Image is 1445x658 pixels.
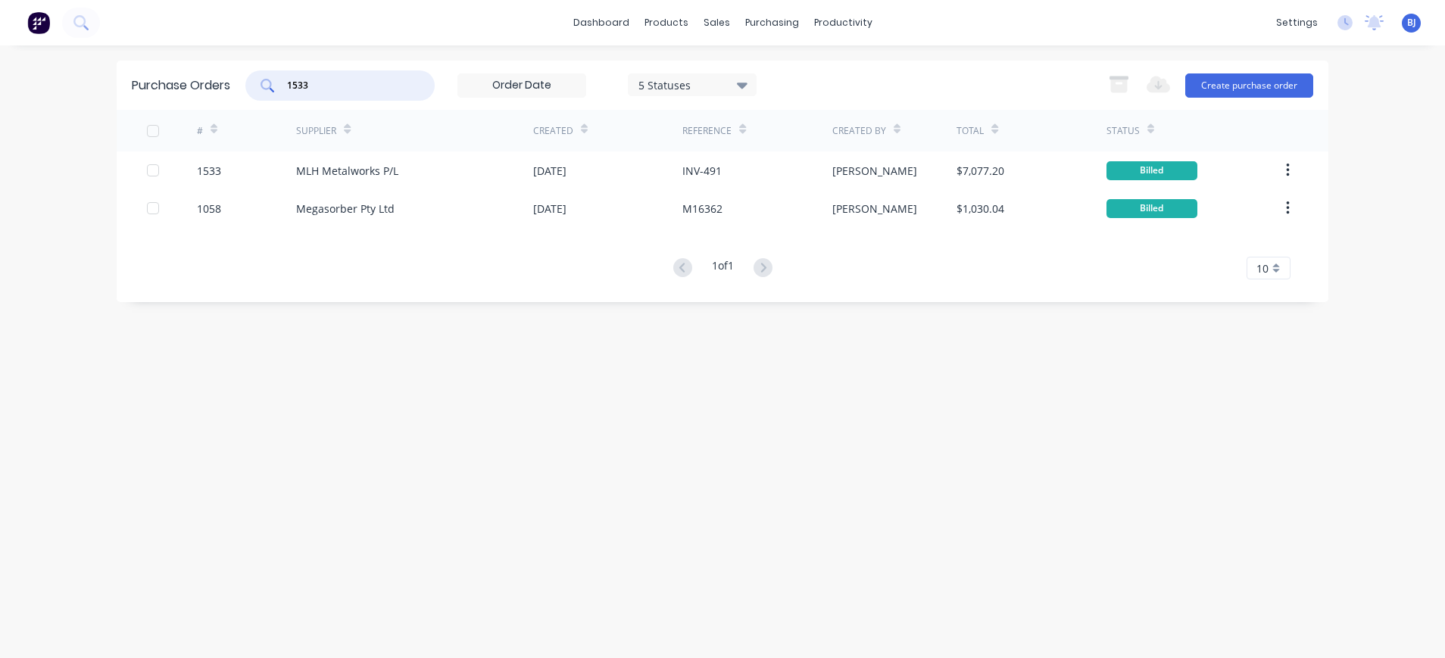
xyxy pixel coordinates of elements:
[1256,260,1269,276] span: 10
[1407,16,1416,30] span: BJ
[682,201,722,217] div: M16362
[957,201,1004,217] div: $1,030.04
[1185,73,1313,98] button: Create purchase order
[682,163,722,179] div: INV-491
[957,163,1004,179] div: $7,077.20
[197,201,221,217] div: 1058
[533,201,566,217] div: [DATE]
[27,11,50,34] img: Factory
[533,163,566,179] div: [DATE]
[197,124,203,138] div: #
[832,201,917,217] div: [PERSON_NAME]
[682,124,732,138] div: Reference
[807,11,880,34] div: productivity
[637,11,696,34] div: products
[132,76,230,95] div: Purchase Orders
[832,163,917,179] div: [PERSON_NAME]
[1106,199,1197,218] div: Billed
[458,74,585,97] input: Order Date
[957,124,984,138] div: Total
[296,124,336,138] div: Supplier
[712,257,734,279] div: 1 of 1
[1269,11,1325,34] div: settings
[296,163,398,179] div: MLH Metalworks P/L
[197,163,221,179] div: 1533
[533,124,573,138] div: Created
[832,124,886,138] div: Created By
[566,11,637,34] a: dashboard
[638,76,747,92] div: 5 Statuses
[296,201,395,217] div: Megasorber Pty Ltd
[696,11,738,34] div: sales
[1106,124,1140,138] div: Status
[1106,161,1197,180] div: Billed
[738,11,807,34] div: purchasing
[286,78,411,93] input: Search purchase orders...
